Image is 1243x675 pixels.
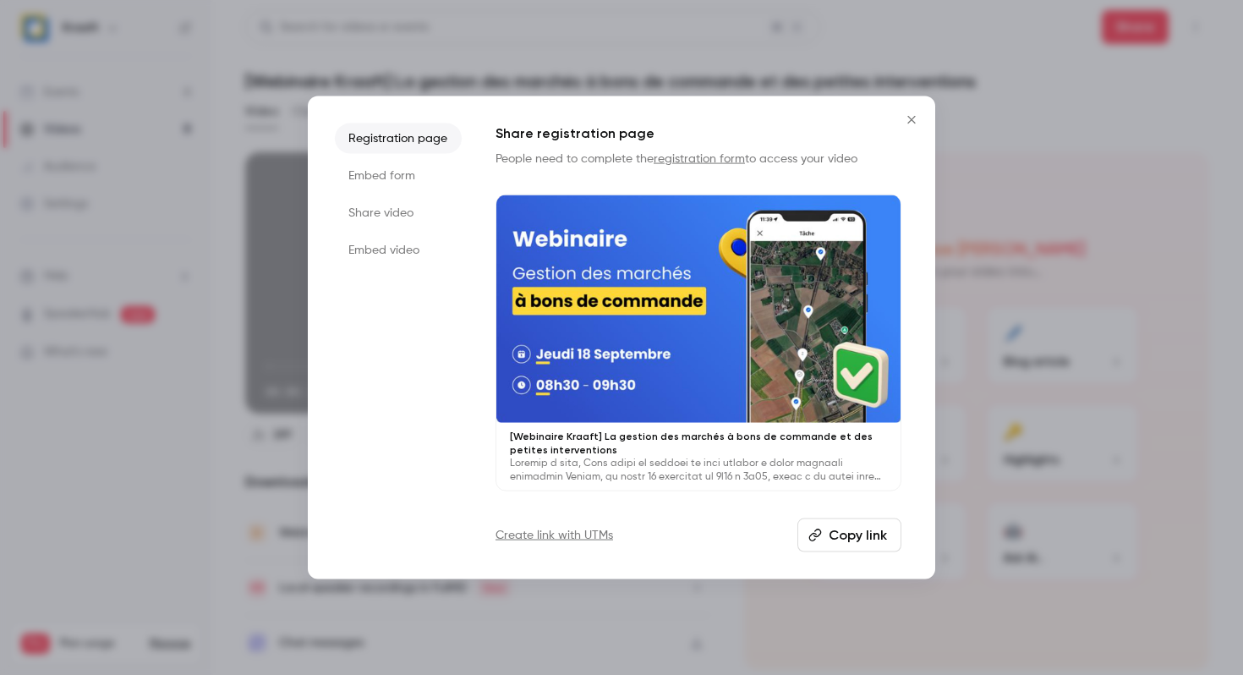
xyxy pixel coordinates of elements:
li: Embed video [335,235,462,266]
button: Copy link [797,518,901,552]
h1: Share registration page [496,123,901,144]
li: Embed form [335,161,462,191]
button: Close [895,103,928,137]
li: Registration page [335,123,462,154]
li: Share video [335,198,462,228]
p: Loremip d sita, Cons adipi el seddoei te inci utlabor e dolor magnaali enimadmin Veniam, qu nostr... [510,456,887,483]
a: registration form [654,153,745,165]
p: People need to complete the to access your video [496,151,901,167]
a: [Webinaire Kraaft] La gestion des marchés à bons de commande et des petites interventionsLoremip ... [496,195,901,491]
a: Create link with UTMs [496,526,613,543]
p: [Webinaire Kraaft] La gestion des marchés à bons de commande et des petites interventions [510,429,887,456]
